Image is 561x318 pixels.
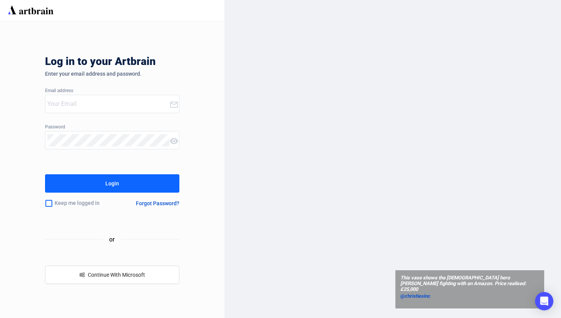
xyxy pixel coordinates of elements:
div: Enter your email address and password. [45,71,180,77]
div: Keep me logged in [45,195,119,211]
div: Password [45,125,180,130]
div: Log in to your Artbrain [45,55,274,71]
span: windows [79,272,85,277]
span: Continue With Microsoft [88,272,145,278]
span: @christiesinc [400,293,430,299]
a: @christiesinc [400,292,539,300]
input: Your Email [47,98,170,110]
span: or [103,235,121,244]
div: Email address [45,88,180,94]
button: windowsContinue With Microsoft [45,266,180,284]
div: Login [105,177,119,190]
div: Forgot Password? [136,200,179,206]
span: This vase shows the [DEMOGRAPHIC_DATA] hero [PERSON_NAME] fighting with an Amazon. Price realised... [400,275,539,292]
button: Login [45,174,180,193]
div: Open Intercom Messenger [535,292,553,310]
